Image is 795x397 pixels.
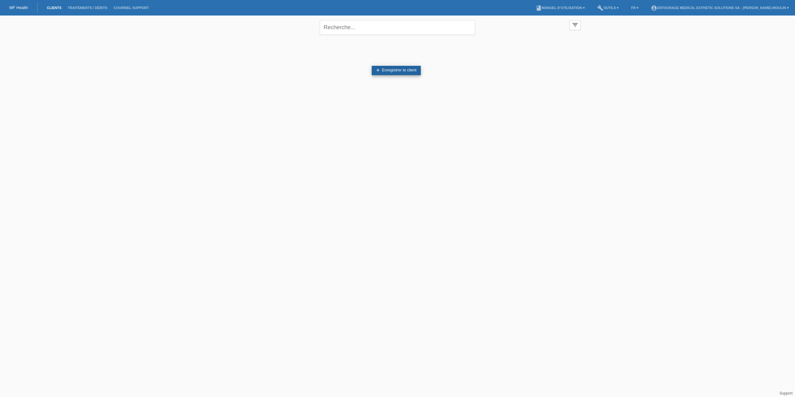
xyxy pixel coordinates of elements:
[648,6,792,10] a: account_circleENTOURAGE Medical Esthetic Solutions SA - [PERSON_NAME]-Moulin ▾
[572,21,579,28] i: filter_list
[65,6,111,10] a: Traitements / débits
[375,68,380,73] i: add
[44,6,65,10] a: Clients
[372,66,421,75] a: addEnregistrer le client
[533,6,588,10] a: bookManuel d’utilisation ▾
[628,6,642,10] a: FR ▾
[536,5,542,11] i: book
[779,391,793,395] a: Support
[651,5,657,11] i: account_circle
[597,5,603,11] i: build
[111,6,152,10] a: Courriel Support
[9,5,28,10] a: MF Health
[320,20,475,35] input: Recherche...
[594,6,622,10] a: buildOutils ▾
